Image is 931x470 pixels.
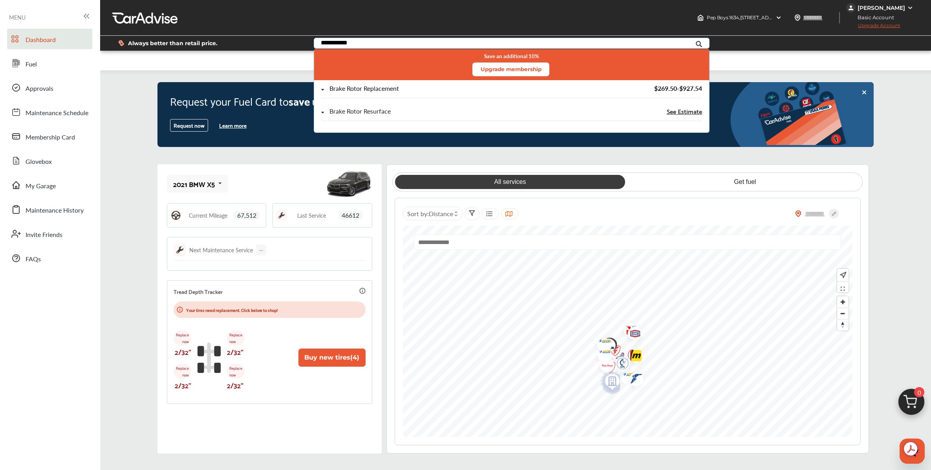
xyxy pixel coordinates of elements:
[395,175,626,189] a: All services
[26,254,41,264] span: FAQs
[594,354,615,379] img: logo-pepboys.png
[795,210,801,217] img: location_vector_orange.38f05af8.svg
[227,364,245,379] p: Replace now
[403,226,853,437] canvas: Map
[26,181,56,191] span: My Garage
[597,356,616,380] div: Map marker
[189,213,227,218] span: Current Mileage
[128,40,218,46] span: Always better than retail price.
[7,248,92,268] a: FAQs
[914,387,924,397] span: 0
[26,108,88,118] span: Maintenance Schedule
[175,379,191,391] p: 2/32"
[216,119,250,131] button: Learn more
[654,84,702,93] span: $269.50 - $927.54
[846,22,900,32] span: Upgrade Account
[174,287,223,296] p: Tread Depth Tracker
[329,108,391,115] div: Brake Rotor Resurface
[592,345,613,361] img: logo-mavis.png
[592,345,611,361] div: Map marker
[595,334,616,356] img: logo-mopar.png
[597,333,616,357] div: Map marker
[298,349,366,367] button: Buy new tires(4)
[26,157,52,167] span: Glovebox
[609,352,629,377] div: Map marker
[7,151,92,171] a: Glovebox
[227,330,245,345] p: Replace now
[609,352,630,377] img: logo-get-spiffy.png
[601,370,622,395] img: logo-aamco.png
[7,29,92,49] a: Dashboard
[227,345,243,358] p: 2/32"
[623,368,643,391] div: Map marker
[325,166,372,202] img: mobile_14498_st0640_046.jpg
[234,211,260,220] span: 67,512
[858,4,905,11] div: [PERSON_NAME]
[597,333,617,357] img: check-icon.521c8815.svg
[622,322,643,347] img: logo-aamco.png
[186,306,278,314] p: Your tires need replacement. Click below to shop!
[189,246,253,254] div: Next Maintenance Service
[707,15,860,20] span: Pep Boys 1634 , [STREET_ADDRESS] [GEOGRAPHIC_DATA] , NJ 07044
[623,344,642,369] div: Map marker
[227,379,243,391] p: 2/32"
[837,296,849,308] button: Zoom in
[907,5,913,11] img: WGsFRI8htEPBVLJbROoPRyZpYNWhNONpIPPETTm6eUC0GeLEiAAAAAElFTkSuQmCC
[7,199,92,220] a: Maintenance History
[198,342,221,373] img: tire_track_logo.b900bcbc.svg
[697,15,704,21] img: header-home-logo.8d720a4f.svg
[170,210,181,221] img: steering_logo
[26,35,56,45] span: Dashboard
[7,102,92,122] a: Maintenance Schedule
[7,175,92,195] a: My Garage
[26,84,53,94] span: Approvals
[118,40,124,46] img: dollor_label_vector.a70140d1.svg
[620,343,641,368] img: logo-jiffylube.png
[7,224,92,244] a: Invite Friends
[289,91,483,110] span: save up to $0.05 cents on fuel per gallon!
[7,53,92,73] a: Fuel
[26,206,84,216] span: Maintenance History
[618,319,638,343] div: Map marker
[7,126,92,147] a: Membership Card
[794,15,801,21] img: location_vector.a44bc228.svg
[174,364,191,379] p: Replace now
[26,59,37,70] span: Fuel
[26,230,62,240] span: Invite Friends
[329,85,399,92] div: Brake Rotor Replacement
[599,370,620,395] img: empty_shop_logo.394c5474.svg
[601,370,620,395] div: Map marker
[620,343,640,368] div: Map marker
[170,91,289,110] span: Request your Fuel Card to
[407,209,453,218] span: Sort by :
[9,14,26,20] span: MENU
[595,334,615,356] div: Map marker
[472,62,549,76] button: Upgrade membership
[174,330,191,345] p: Replace now
[297,213,326,218] span: Last Service
[338,211,362,220] span: 46612
[900,439,925,464] iframe: Button to launch messaging window
[429,209,453,218] span: Distance
[256,244,266,255] div: --
[175,345,191,358] p: 2/32"
[618,319,639,343] img: logo-valvoline.png
[276,210,287,221] img: maintenance_logo
[174,244,186,256] img: maintenance_logo
[623,368,644,391] img: logo-goodyear.png
[484,53,539,59] small: Save an additional 10%
[846,3,856,13] img: jVpblrzwTbfkPYzPPzSLxeg0AAAAASUVORK5CYII=
[837,319,849,330] button: Reset bearing to north
[173,180,215,188] div: 2021 BMW X5
[616,367,637,384] img: logo-mavis.png
[776,15,782,21] img: header-down-arrow.9dd2ce7d.svg
[616,367,635,384] div: Map marker
[597,356,618,380] img: logo-firestone.png
[838,271,847,279] img: recenter.ce011a49.svg
[622,322,642,347] div: Map marker
[837,308,849,319] button: Zoom out
[174,260,365,261] img: border-line.da1032d4.svg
